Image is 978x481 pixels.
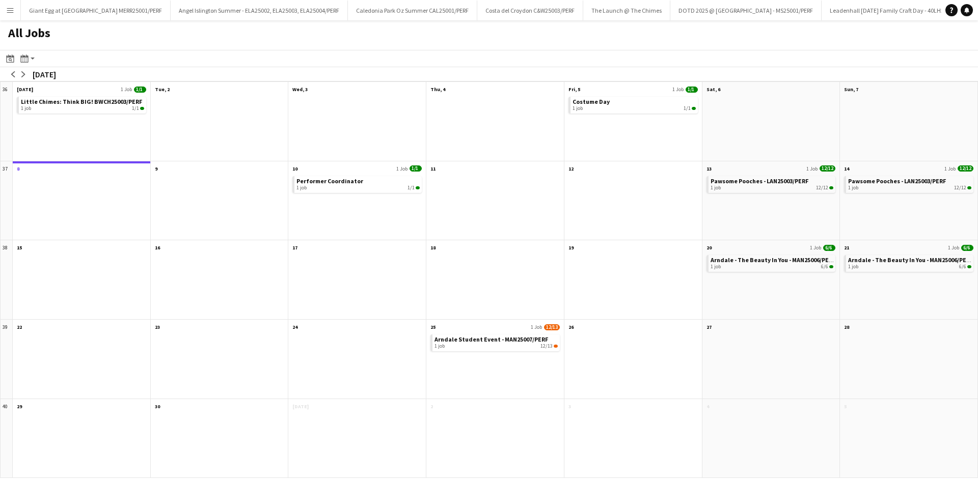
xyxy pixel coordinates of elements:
[686,87,698,93] span: 1/1
[806,165,818,172] span: 1 Job
[544,324,560,330] span: 12/13
[155,403,160,410] span: 30
[17,165,19,172] span: 8
[844,86,858,93] span: Sun, 7
[1,399,13,478] div: 40
[430,86,445,93] span: Thu, 4
[707,324,712,330] span: 27
[959,264,966,270] span: 6/6
[711,176,834,191] a: Pawsome Pooches - LAN25003/PERF1 job12/12
[1,161,13,241] div: 37
[848,264,858,270] span: 1 job
[967,265,971,268] span: 6/6
[155,165,157,172] span: 9
[434,343,445,349] span: 1 job
[844,165,849,172] span: 14
[848,177,946,185] span: Pawsome Pooches - LAN25003/PERF
[711,256,835,264] span: Arndale - The Beauty In You - MAN25006/PERF
[292,403,309,410] span: [DATE]
[573,105,583,111] span: 1 job
[692,107,696,110] span: 1/1
[707,165,712,172] span: 13
[396,165,407,172] span: 1 Job
[296,176,420,191] a: Performer Coordinator1 job1/1
[816,185,828,191] span: 12/12
[21,105,31,111] span: 1 job
[434,334,558,349] a: Arndale Student Event - MAN25007/PERF1 job12/13
[1,320,13,399] div: 39
[829,265,833,268] span: 6/6
[17,244,22,251] span: 15
[684,105,691,111] span: 1/1
[296,185,307,191] span: 1 job
[155,324,160,330] span: 23
[1,240,13,320] div: 38
[121,86,132,93] span: 1 Job
[810,244,821,251] span: 1 Job
[132,105,139,111] span: 1/1
[17,403,22,410] span: 29
[430,244,436,251] span: 18
[707,86,720,93] span: Sat, 6
[21,98,142,105] span: Little Chimes: Think BIG! BWCH25003/PERF
[821,264,828,270] span: 6/6
[954,185,966,191] span: 12/12
[292,244,297,251] span: 17
[967,186,971,189] span: 12/12
[540,343,553,349] span: 12/13
[711,185,721,191] span: 1 job
[672,86,684,93] span: 1 Job
[568,165,574,172] span: 12
[21,97,144,111] a: Little Chimes: Think BIG! BWCH25003/PERF1 job1/1
[573,97,696,111] a: Costume Day1 job1/1
[848,255,971,270] a: Arndale - The Beauty In You - MAN25006/PERF1 job6/6
[958,165,973,172] span: 12/12
[410,165,422,172] span: 1/1
[844,244,849,251] span: 21
[961,245,973,251] span: 6/6
[292,324,297,330] span: 24
[155,244,160,251] span: 16
[17,86,33,93] span: [DATE]
[711,177,808,185] span: Pawsome Pooches - LAN25003/PERF
[348,1,477,20] button: Caledonia Park Oz Summer CAL25001/PERF
[33,69,56,79] div: [DATE]
[848,256,973,264] span: Arndale - The Beauty In You - MAN25006/PERF
[296,177,363,185] span: Performer Coordinator
[707,403,709,410] span: 4
[134,87,146,93] span: 1/1
[944,165,956,172] span: 1 Job
[416,186,420,189] span: 1/1
[434,335,548,343] span: Arndale Student Event - MAN25007/PERF
[711,264,721,270] span: 1 job
[155,86,170,93] span: Tue, 2
[707,244,712,251] span: 20
[844,324,849,330] span: 28
[292,86,308,93] span: Wed, 3
[407,185,415,191] span: 1/1
[844,403,847,410] span: 5
[17,324,22,330] span: 22
[477,1,583,20] button: Costa del Croydon C&W25003/PERF
[531,324,542,330] span: 1 Job
[568,244,574,251] span: 19
[711,255,834,270] a: Arndale - The Beauty In You - MAN25006/PERF1 job6/6
[583,1,670,20] button: The Launch @ The Chimes
[1,82,13,161] div: 36
[670,1,822,20] button: DOTD 2025 @ [GEOGRAPHIC_DATA] - MS25001/PERF
[430,403,433,410] span: 2
[171,1,348,20] button: Angel Islington Summer - ELA25002, ELA25003, ELA25004/PERF
[292,165,297,172] span: 10
[568,403,571,410] span: 3
[573,98,610,105] span: Costume Day
[21,1,171,20] button: Giant Egg at [GEOGRAPHIC_DATA] MERR25001/PERF
[848,185,858,191] span: 1 job
[554,345,558,348] span: 12/13
[829,186,833,189] span: 12/12
[140,107,144,110] span: 1/1
[820,165,835,172] span: 12/12
[823,245,835,251] span: 6/6
[568,324,574,330] span: 26
[568,86,580,93] span: Fri, 5
[948,244,959,251] span: 1 Job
